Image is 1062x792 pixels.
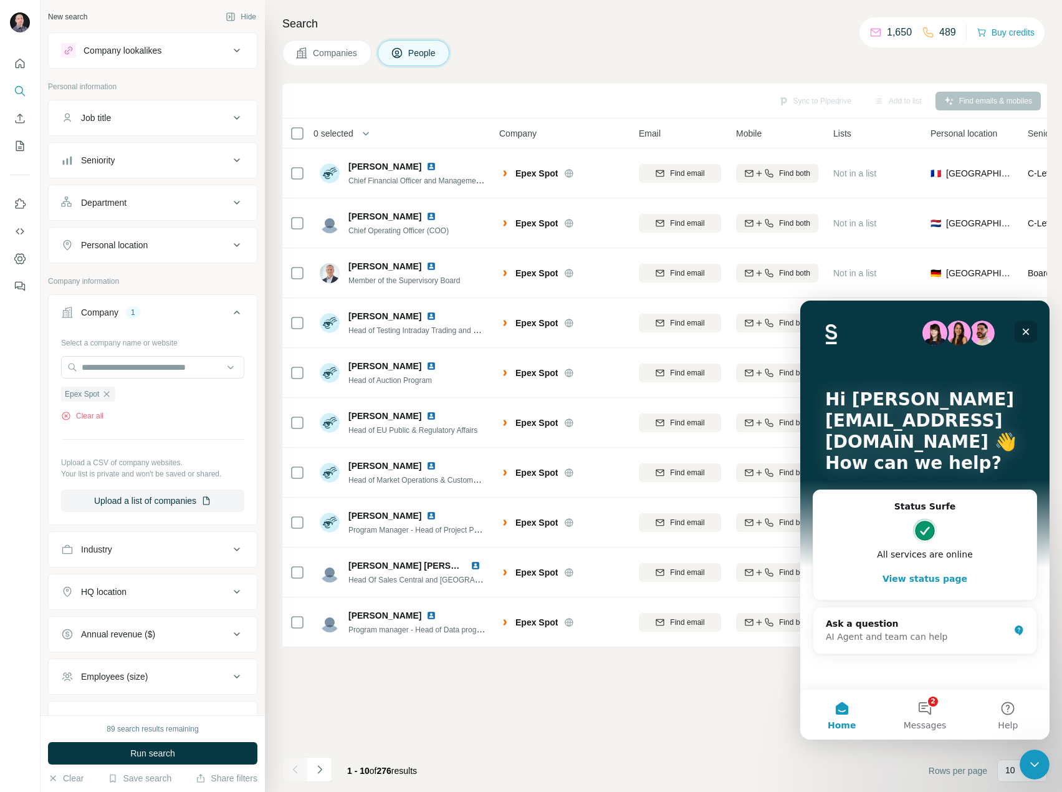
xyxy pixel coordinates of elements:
span: [PERSON_NAME] [348,360,421,372]
button: Find email [639,413,721,432]
p: Personal information [48,81,257,92]
span: Find both [779,617,810,628]
div: Annual revenue ($) [81,628,155,640]
span: Chief Financial Officer and Management Board member [348,175,533,185]
img: Avatar [320,213,340,233]
span: Head of Testing Intraday Trading and Data @ EPEX SPOT | Quality Assurance - Test Automation - AI [348,325,682,335]
span: 🇩🇪 [930,267,941,279]
button: Find both [736,413,818,432]
span: Lists [833,127,851,140]
button: My lists [10,135,30,157]
button: Use Surfe API [10,220,30,243]
span: Companies [313,47,358,59]
p: 10 [1005,764,1015,776]
img: Avatar [320,363,340,383]
img: LinkedIn logo [426,611,436,621]
span: Epex Spot [515,317,558,329]
button: Find email [639,264,721,283]
span: Find email [670,467,704,478]
button: Clear all [61,410,103,422]
span: [PERSON_NAME] [348,609,421,622]
button: Find email [639,164,721,183]
img: Avatar [320,263,340,283]
span: Epex Spot [515,217,558,229]
span: 🇫🇷 [930,167,941,180]
button: Dashboard [10,248,30,270]
span: Find both [779,467,810,478]
div: Personal location [81,239,148,251]
button: Run search [48,742,257,765]
button: Navigate to next page [307,757,332,782]
button: Personal location [49,230,257,260]
span: Find email [670,417,704,428]
span: Epex Spot [515,267,558,279]
img: Avatar [320,313,340,333]
button: Find both [736,364,818,382]
span: Find both [779,268,810,279]
span: 🇳🇱 [930,217,941,229]
img: Logo of Epex Spot [499,617,509,627]
span: Not in a list [833,168,876,178]
img: Logo of Epex Spot [499,468,509,478]
button: Enrich CSV [10,107,30,130]
span: Find both [779,317,810,329]
span: [PERSON_NAME] [348,210,421,223]
button: Buy credits [977,24,1035,41]
button: Seniority [49,145,257,175]
button: Company1 [49,297,257,332]
div: 89 search results remaining [107,723,198,735]
span: Epex Spot [515,616,558,629]
p: 489 [939,25,956,40]
button: Find email [639,613,721,632]
span: People [408,47,437,59]
img: Logo of Epex Spot [499,168,509,178]
button: Clear [48,772,84,785]
img: Logo of Epex Spot [499,318,509,328]
span: Find both [779,517,810,528]
span: Epex Spot [515,367,558,379]
img: LinkedIn logo [426,261,436,271]
img: Logo of Epex Spot [499,418,509,428]
button: Annual revenue ($) [49,619,257,649]
span: Not in a list [833,268,876,278]
span: Head Of Sales Central and [GEOGRAPHIC_DATA] [348,574,518,584]
span: Find email [670,617,704,628]
span: Epex Spot [515,566,558,579]
img: Logo of Epex Spot [499,518,509,528]
span: Find email [670,268,704,279]
button: Employees (size) [49,662,257,692]
button: Save search [108,772,171,785]
img: Avatar [320,513,340,533]
button: Find both [736,164,818,183]
p: 1,650 [887,25,912,40]
div: Industry [81,543,112,556]
iframe: Intercom live chat [800,301,1050,740]
button: Industry [49,534,257,564]
p: Company information [48,276,257,287]
span: Epex Spot [515,466,558,479]
img: Logo of Epex Spot [499,268,509,278]
h4: Search [282,15,1047,32]
span: Not in a list [833,218,876,228]
span: Run search [130,747,175,760]
span: Seniority [1028,127,1061,140]
span: Find email [670,567,704,578]
p: Upload a CSV of company websites. [61,457,244,468]
span: [PERSON_NAME] [348,310,421,322]
span: [GEOGRAPHIC_DATA] [946,167,1013,180]
span: Head of EU Public & Regulatory Affairs [348,426,477,435]
span: Find email [670,168,704,179]
div: Employees (size) [81,670,148,683]
span: Program Manager - Head of Project Portfolio Management and Processes [348,524,594,534]
span: [PERSON_NAME] [348,410,421,422]
span: of [370,766,377,776]
button: Find email [639,513,721,532]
